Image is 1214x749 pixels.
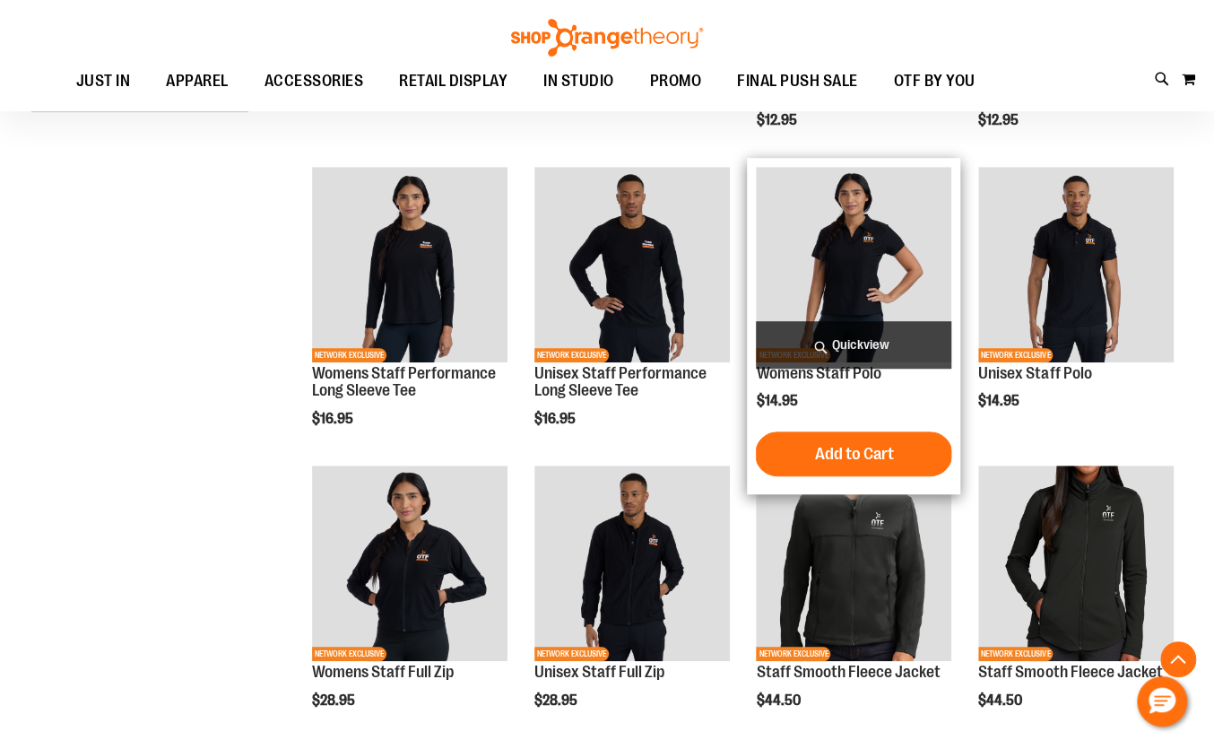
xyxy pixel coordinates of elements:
a: ACCESSORIES [247,61,382,102]
img: Shop Orangetheory [508,19,706,57]
span: ACCESSORIES [264,61,364,101]
span: $28.95 [312,692,358,709]
a: IN STUDIO [525,61,632,101]
a: Womens Staff Full ZipNETWORK EXCLUSIVE [312,466,507,664]
img: Product image for Smooth Fleece Jacket [978,466,1174,661]
div: product [969,158,1183,456]
a: Staff Smooth Fleece Jacket [756,663,940,681]
a: APPAREL [148,61,247,102]
img: Product image for Smooth Fleece Jacket [756,466,951,661]
a: Womens Staff Full Zip [312,663,454,681]
a: Unisex Staff Performance Long Sleeve TeeNETWORK EXCLUSIVE [534,167,730,365]
img: Unisex Staff Performance Long Sleeve Tee [534,167,730,362]
span: IN STUDIO [543,61,614,101]
span: $12.95 [978,112,1021,128]
span: NETWORK EXCLUSIVE [312,348,386,362]
div: product [525,158,739,473]
img: Womens Staff Performance Long Sleeve Tee [312,167,507,362]
img: Unisex Staff Full Zip [534,466,730,661]
a: JUST IN [58,61,149,102]
span: NETWORK EXCLUSIVE [978,348,1053,362]
img: Womens Staff Polo [756,167,951,362]
a: Unisex Staff Polo [978,364,1091,382]
span: $28.95 [534,692,580,709]
span: $16.95 [534,411,578,427]
a: Unisex Staff PoloNETWORK EXCLUSIVE [978,167,1174,365]
a: Product image for Smooth Fleece JacketNETWORK EXCLUSIVE [756,466,951,664]
a: Womens Staff Polo [756,364,880,382]
a: PROMO [632,61,720,102]
button: Back To Top [1160,641,1196,677]
a: Unisex Staff Full ZipNETWORK EXCLUSIVE [534,466,730,664]
span: $44.50 [978,692,1025,709]
span: RETAIL DISPLAY [399,61,507,101]
span: $12.95 [756,112,799,128]
a: Womens Staff Performance Long Sleeve TeeNETWORK EXCLUSIVE [312,167,507,365]
img: Unisex Staff Polo [978,167,1174,362]
span: Add to Cart [814,444,893,464]
span: JUST IN [76,61,131,101]
span: NETWORK EXCLUSIVE [756,647,830,661]
span: $14.95 [756,393,800,409]
span: OTF BY YOU [894,61,976,101]
span: NETWORK EXCLUSIVE [534,348,609,362]
div: product [747,158,960,495]
a: Womens Staff PoloNETWORK EXCLUSIVE [756,167,951,365]
a: Product image for Smooth Fleece JacketNETWORK EXCLUSIVE [978,466,1174,664]
span: NETWORK EXCLUSIVE [978,647,1053,661]
a: RETAIL DISPLAY [381,61,525,102]
span: $16.95 [312,411,356,427]
span: APPAREL [166,61,229,101]
img: Womens Staff Full Zip [312,466,507,661]
span: $44.50 [756,692,802,709]
button: Add to Cart [755,431,952,476]
a: Unisex Staff Full Zip [534,663,664,681]
a: Womens Staff Performance Long Sleeve Tee [312,364,496,400]
a: OTF BY YOU [876,61,993,102]
button: Hello, have a question? Let’s chat. [1137,676,1187,727]
div: product [303,158,516,473]
a: Staff Smooth Fleece Jacket [978,663,1162,681]
span: FINAL PUSH SALE [737,61,858,101]
a: FINAL PUSH SALE [719,61,876,102]
a: Unisex Staff Performance Long Sleeve Tee [534,364,707,400]
a: Quickview [756,321,951,369]
span: $14.95 [978,393,1022,409]
span: NETWORK EXCLUSIVE [534,647,609,661]
span: PROMO [650,61,702,101]
span: NETWORK EXCLUSIVE [312,647,386,661]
